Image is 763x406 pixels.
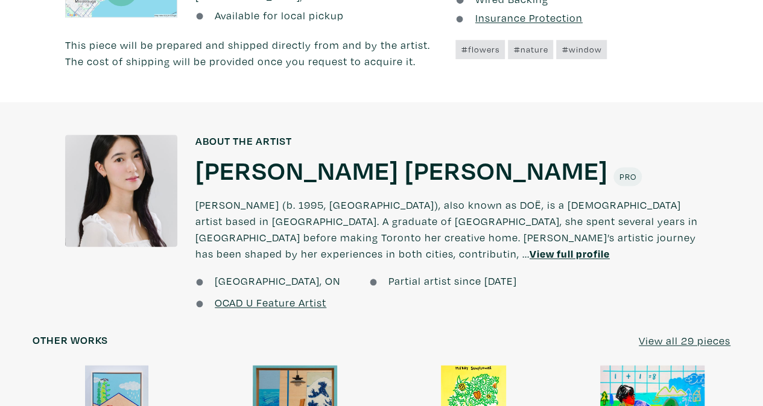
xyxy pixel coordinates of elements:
span: [GEOGRAPHIC_DATA], ON [215,274,340,288]
a: [PERSON_NAME] [PERSON_NAME] [195,153,608,186]
h6: About the artist [195,135,698,148]
span: Pro [619,171,636,182]
a: #window [556,40,607,59]
a: Insurance Protection [455,11,582,25]
h6: Other works [33,334,108,347]
p: This piece will be prepared and shipped directly from and by the artist. The cost of shipping wil... [65,37,438,69]
a: #nature [508,40,553,59]
span: Partial artist since [DATE] [388,274,517,288]
a: OCAD U Feature Artist [215,296,326,309]
a: View all 29 pieces [639,332,730,349]
u: View all 29 pieces [639,334,730,347]
li: Available for local pickup [195,7,438,24]
p: [PERSON_NAME] (b. 1995, [GEOGRAPHIC_DATA]), also known as DOË, is a [DEMOGRAPHIC_DATA] artist bas... [195,186,698,273]
a: #flowers [455,40,505,59]
a: View full profile [530,247,610,261]
u: Insurance Protection [475,11,583,25]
